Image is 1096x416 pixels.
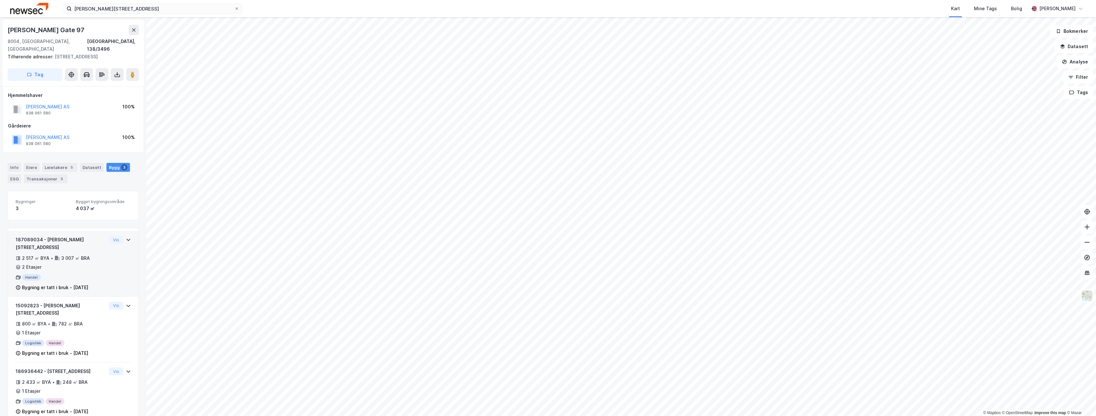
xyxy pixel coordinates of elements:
[1011,5,1022,12] div: Bolig
[983,411,1001,415] a: Mapbox
[122,103,135,111] div: 100%
[109,302,123,310] button: Vis
[1055,40,1093,53] button: Datasett
[1056,55,1093,68] button: Analyse
[72,4,234,13] input: Søk på adresse, matrikkel, gårdeiere, leietakere eller personer
[24,163,40,172] div: Eiere
[974,5,997,12] div: Mine Tags
[42,163,77,172] div: Leietakere
[8,163,21,172] div: Info
[76,199,131,204] span: Bygget bygningsområde
[22,329,40,337] div: 1 Etasjer
[109,368,123,375] button: Vis
[16,205,71,212] div: 3
[122,134,135,141] div: 100%
[22,263,41,271] div: 2 Etasjer
[22,378,51,386] div: 2 433 ㎡ BYA
[22,349,88,357] div: Bygning er tatt i bruk - [DATE]
[1039,5,1076,12] div: [PERSON_NAME]
[109,236,123,244] button: Vis
[16,236,106,251] div: 187089034 - [PERSON_NAME][STREET_ADDRESS]
[10,3,48,14] img: newsec-logo.f6e21ccffca1b3a03d2d.png
[8,53,134,61] div: [STREET_ADDRESS]
[24,174,68,183] div: Transaksjoner
[22,408,88,415] div: Bygning er tatt i bruk - [DATE]
[51,256,53,261] div: •
[22,387,40,395] div: 1 Etasjer
[22,284,88,291] div: Bygning er tatt i bruk - [DATE]
[8,25,86,35] div: [PERSON_NAME] Gate 97
[951,5,960,12] div: Kart
[16,368,106,375] div: 186936442 - [STREET_ADDRESS]
[1063,71,1093,84] button: Filter
[1050,25,1093,38] button: Bokmerker
[26,141,51,146] div: 938 061 580
[8,174,21,183] div: ESG
[1064,385,1096,416] div: Kontrollprogram for chat
[16,199,71,204] span: Bygninger
[8,54,55,59] span: Tilhørende adresser:
[1035,411,1066,415] a: Improve this map
[61,254,90,262] div: 3 007 ㎡ BRA
[8,38,87,53] div: 8004, [GEOGRAPHIC_DATA], [GEOGRAPHIC_DATA]
[1002,411,1033,415] a: OpenStreetMap
[8,122,139,130] div: Gårdeiere
[87,38,139,53] div: [GEOGRAPHIC_DATA], 138/3496
[59,176,65,182] div: 5
[58,320,83,328] div: 782 ㎡ BRA
[52,380,55,385] div: •
[68,164,75,171] div: 5
[48,321,50,326] div: •
[76,205,131,212] div: 4 037 ㎡
[22,320,47,328] div: 800 ㎡ BYA
[63,378,88,386] div: 248 ㎡ BRA
[1064,385,1096,416] iframe: Chat Widget
[80,163,104,172] div: Datasett
[26,111,51,116] div: 938 061 580
[1081,290,1093,302] img: Z
[121,164,127,171] div: 3
[16,302,106,317] div: 15092823 - [PERSON_NAME][STREET_ADDRESS]
[8,91,139,99] div: Hjemmelshaver
[8,68,62,81] button: Tag
[1064,86,1093,99] button: Tags
[22,254,49,262] div: 2 517 ㎡ BYA
[106,163,130,172] div: Bygg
